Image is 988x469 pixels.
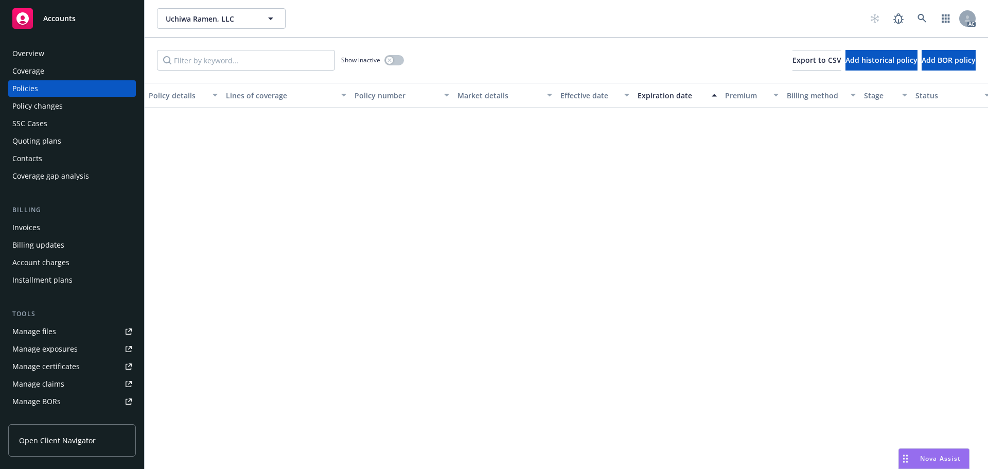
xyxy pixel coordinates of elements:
[157,50,335,71] input: Filter by keyword...
[145,83,222,108] button: Policy details
[556,83,633,108] button: Effective date
[12,168,89,184] div: Coverage gap analysis
[725,90,767,101] div: Premium
[457,90,541,101] div: Market details
[920,454,961,463] span: Nova Assist
[899,449,912,468] div: Drag to move
[12,219,40,236] div: Invoices
[8,309,136,319] div: Tools
[8,272,136,288] a: Installment plans
[792,50,841,71] button: Export to CSV
[8,150,136,167] a: Contacts
[12,411,91,427] div: Summary of insurance
[8,358,136,375] a: Manage certificates
[166,13,255,24] span: Uchiwa Ramen, LLC
[12,254,69,271] div: Account charges
[12,150,42,167] div: Contacts
[12,63,44,79] div: Coverage
[915,90,978,101] div: Status
[12,376,64,392] div: Manage claims
[12,45,44,62] div: Overview
[8,219,136,236] a: Invoices
[8,80,136,97] a: Policies
[12,393,61,410] div: Manage BORs
[888,8,909,29] a: Report a Bug
[783,83,860,108] button: Billing method
[226,90,335,101] div: Lines of coverage
[721,83,783,108] button: Premium
[355,90,438,101] div: Policy number
[8,63,136,79] a: Coverage
[8,45,136,62] a: Overview
[8,411,136,427] a: Summary of insurance
[560,90,618,101] div: Effective date
[864,8,885,29] a: Start snowing
[12,323,56,340] div: Manage files
[12,80,38,97] div: Policies
[8,393,136,410] a: Manage BORs
[936,8,956,29] a: Switch app
[864,90,896,101] div: Stage
[8,237,136,253] a: Billing updates
[638,90,705,101] div: Expiration date
[12,98,63,114] div: Policy changes
[19,435,96,446] span: Open Client Navigator
[8,323,136,340] a: Manage files
[922,50,976,71] button: Add BOR policy
[633,83,721,108] button: Expiration date
[43,14,76,23] span: Accounts
[8,115,136,132] a: SSC Cases
[8,168,136,184] a: Coverage gap analysis
[912,8,932,29] a: Search
[453,83,556,108] button: Market details
[8,4,136,33] a: Accounts
[860,83,911,108] button: Stage
[12,115,47,132] div: SSC Cases
[792,55,841,65] span: Export to CSV
[8,205,136,215] div: Billing
[898,448,969,469] button: Nova Assist
[12,237,64,253] div: Billing updates
[350,83,453,108] button: Policy number
[845,50,918,71] button: Add historical policy
[12,272,73,288] div: Installment plans
[222,83,350,108] button: Lines of coverage
[8,376,136,392] a: Manage claims
[8,98,136,114] a: Policy changes
[8,254,136,271] a: Account charges
[341,56,380,64] span: Show inactive
[787,90,844,101] div: Billing method
[12,341,78,357] div: Manage exposures
[149,90,206,101] div: Policy details
[12,133,61,149] div: Quoting plans
[8,341,136,357] a: Manage exposures
[157,8,286,29] button: Uchiwa Ramen, LLC
[12,358,80,375] div: Manage certificates
[845,55,918,65] span: Add historical policy
[922,55,976,65] span: Add BOR policy
[8,133,136,149] a: Quoting plans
